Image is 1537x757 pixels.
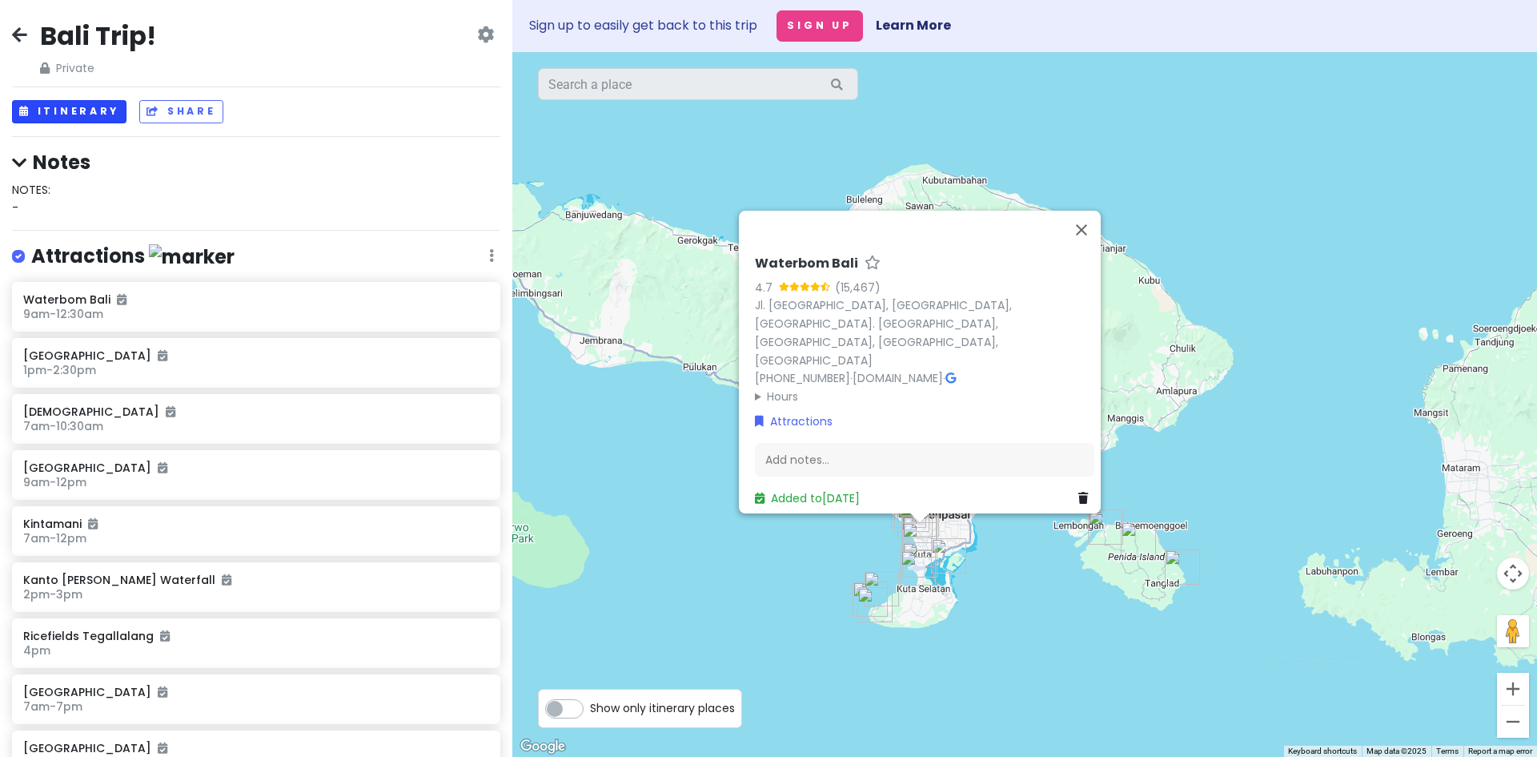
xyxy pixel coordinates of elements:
h6: [GEOGRAPHIC_DATA] [23,685,488,699]
a: [DOMAIN_NAME] [853,371,943,387]
span: NOTES: - [12,182,50,215]
div: The Plantation Grill - Seminyak [897,503,933,538]
div: Penida Island [1121,521,1156,557]
div: Jl. Beji Suci No.8 [904,501,939,537]
h6: [DEMOGRAPHIC_DATA] [23,405,488,419]
span: 7am - 12pm [23,530,86,546]
button: Drag Pegman onto the map to open Street View [1497,615,1529,647]
h6: [GEOGRAPHIC_DATA] [23,741,488,755]
a: Delete place [1078,489,1094,507]
img: Google [516,736,569,757]
button: Keyboard shortcuts [1288,746,1357,757]
div: Beachwalk Shopping Center [901,515,937,550]
a: Added to[DATE] [755,490,860,506]
a: Open this area in Google Maps (opens a new window) [516,736,569,757]
span: 9am - 12:30am [23,306,103,322]
div: Waterbom Bali [902,522,937,558]
h6: [GEOGRAPHIC_DATA] [23,461,488,475]
button: Itinerary [12,100,126,123]
h2: Bali Trip! [40,19,156,53]
h6: Waterbom Bali [23,292,488,307]
div: Add notes... [755,443,1094,477]
button: Close [1062,211,1101,249]
div: Tanjung Benoa Watersports [931,538,966,574]
button: Map camera controls [1497,558,1529,590]
h4: Attractions [31,244,235,270]
span: 2pm - 3pm [23,586,82,602]
span: Private [40,59,156,77]
a: Learn More [876,16,951,34]
span: Map data ©2025 [1366,747,1427,755]
span: 1pm - 2:30pm [23,362,96,378]
div: · · [755,256,1094,406]
div: Jimbaran Beach [901,550,936,586]
img: marker [149,244,235,269]
button: Share [139,100,223,123]
span: 7am - 7pm [23,699,82,715]
a: Attractions [755,413,833,430]
div: NANA Penida [1088,509,1123,545]
i: Added to itinerary [117,294,126,305]
i: Added to itinerary [158,350,167,361]
button: Zoom in [1497,673,1529,705]
a: Report a map error [1468,747,1532,755]
h6: [GEOGRAPHIC_DATA] [23,348,488,363]
i: Added to itinerary [160,630,170,642]
a: Star place [865,256,881,272]
i: Added to itinerary [158,462,167,473]
div: Uluwatu Temple [853,582,888,617]
h4: Notes [12,150,500,175]
div: The Cuisine Cafe [902,542,937,578]
span: 9am - 12pm [23,474,86,490]
div: Waroeng Bernadette [894,497,929,532]
h6: Kintamani [23,517,488,531]
span: 4pm [23,642,50,658]
i: Google Maps [945,373,956,385]
span: Show only itinerary places [590,699,735,717]
div: Diamond Beach [1165,550,1200,585]
i: Added to itinerary [158,743,167,754]
a: Jl. [GEOGRAPHIC_DATA], [GEOGRAPHIC_DATA], [GEOGRAPHIC_DATA]. [GEOGRAPHIC_DATA], [GEOGRAPHIC_DATA]... [755,297,1012,368]
span: 7am - 10:30am [23,418,103,434]
h6: Ricefields Tegallalang [23,629,488,643]
h6: Kanto [PERSON_NAME] Waterfall [23,573,488,587]
a: Terms (opens in new tab) [1436,747,1459,755]
div: Padang Padang Beach [864,571,899,606]
div: Nyang Nyang Beach [857,587,893,622]
i: Added to itinerary [222,574,231,586]
i: Added to itinerary [158,687,167,698]
button: Zoom out [1497,706,1529,738]
button: Sign Up [777,10,863,42]
input: Search a place [538,68,858,100]
h6: Waterbom Bali [755,256,858,272]
summary: Hours [755,388,1094,405]
i: Added to itinerary [166,406,175,417]
i: Added to itinerary [88,518,98,529]
div: (15,467) [835,279,881,296]
a: [PHONE_NUMBER] [755,371,850,387]
div: 4.7 [755,279,779,296]
div: Fat Chow [902,516,937,551]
